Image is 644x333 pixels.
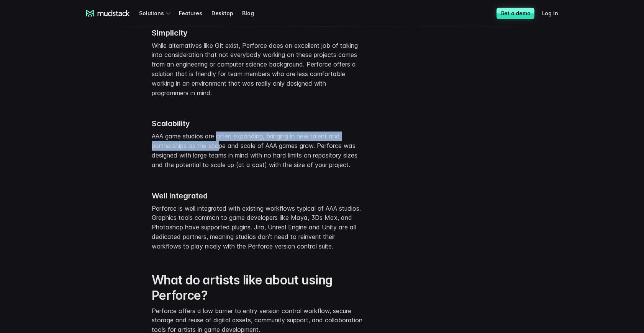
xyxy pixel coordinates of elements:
[179,6,211,20] a: Features
[152,119,190,128] strong: Scalability
[242,6,263,20] a: Blog
[152,204,362,251] p: Perforce is well integrated with existing workflows typical of AAA studios. Graphics tools common...
[152,132,362,169] p: AAA game studios are often expanding, bringing in new talent and partnerships as the scope and sc...
[152,28,188,37] strong: Simplicity
[152,273,333,303] strong: What do artists like about using Perforce?
[497,8,534,19] a: Get a demo
[542,6,567,20] a: Log in
[139,6,173,20] div: Solutions
[211,6,243,20] a: Desktop
[152,41,362,98] p: While alternatives like Git exist, Perforce does an excellent job of taking into consideration th...
[86,10,130,17] a: mudstack logo
[152,191,208,200] strong: Well integrated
